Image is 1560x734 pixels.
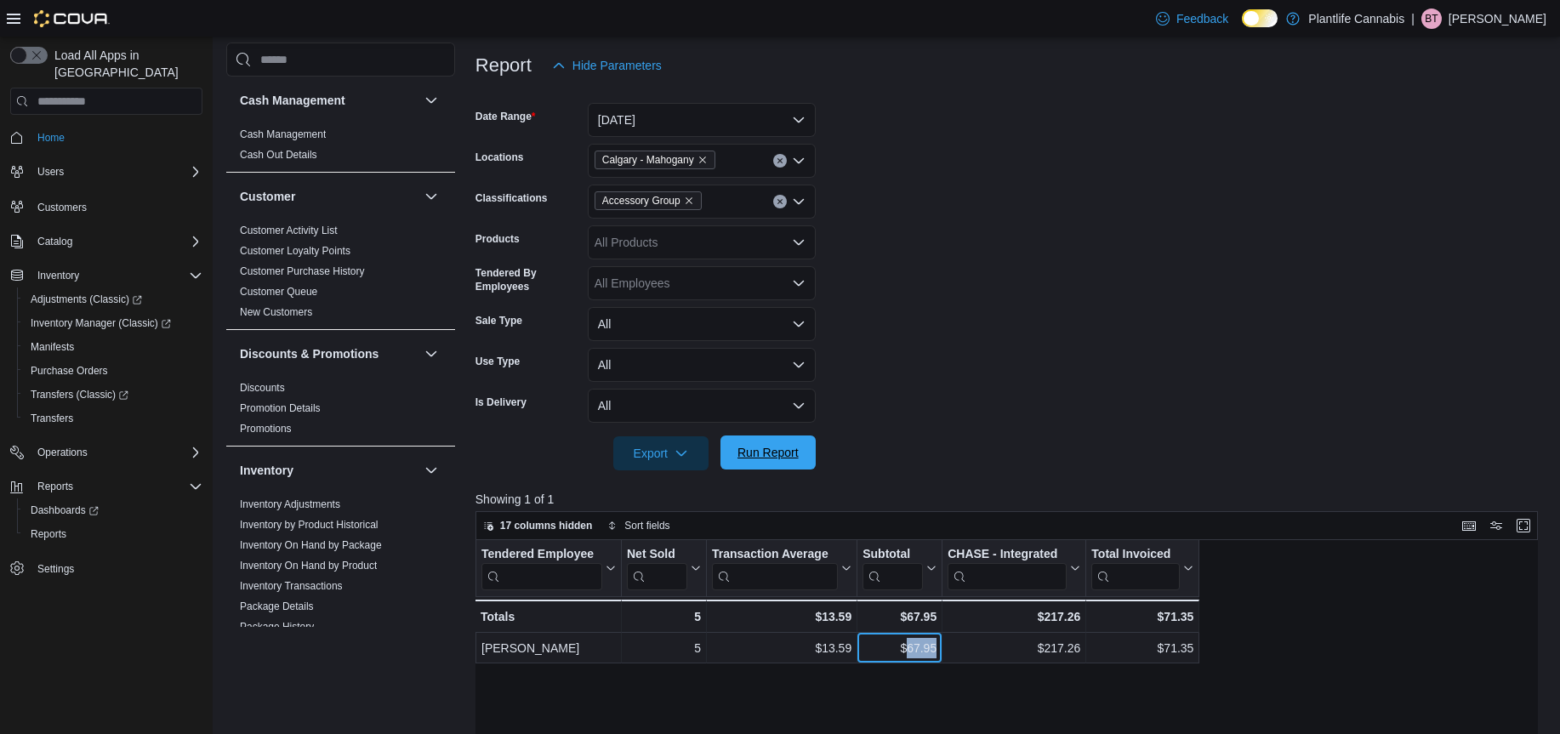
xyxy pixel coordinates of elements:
[948,638,1080,658] div: $217.26
[240,559,377,572] span: Inventory On Hand by Product
[31,196,202,217] span: Customers
[31,364,108,378] span: Purchase Orders
[3,475,209,498] button: Reports
[773,154,787,168] button: Clear input
[226,494,455,725] div: Inventory
[948,547,1067,563] div: CHASE - Integrated
[3,441,209,464] button: Operations
[24,500,105,521] a: Dashboards
[475,395,527,409] label: Is Delivery
[240,580,343,592] a: Inventory Transactions
[31,265,202,286] span: Inventory
[481,606,616,627] div: Totals
[240,600,314,613] span: Package Details
[240,265,365,278] span: Customer Purchase History
[863,638,937,658] div: $67.95
[240,244,350,258] span: Customer Loyalty Points
[226,220,455,329] div: Customer
[588,103,816,137] button: [DATE]
[712,638,851,658] div: $13.59
[24,408,202,429] span: Transfers
[475,55,532,76] h3: Report
[31,527,66,541] span: Reports
[712,547,838,563] div: Transaction Average
[623,436,698,470] span: Export
[240,462,293,479] h3: Inventory
[3,194,209,219] button: Customers
[240,498,340,510] a: Inventory Adjustments
[240,128,326,140] a: Cash Management
[240,92,418,109] button: Cash Management
[240,600,314,612] a: Package Details
[240,224,338,237] span: Customer Activity List
[240,498,340,511] span: Inventory Adjustments
[863,606,937,627] div: $67.95
[588,348,816,382] button: All
[31,340,74,354] span: Manifests
[31,558,202,579] span: Settings
[37,480,73,493] span: Reports
[240,423,292,435] a: Promotions
[792,154,806,168] button: Open list of options
[602,192,680,209] span: Accessory Group
[240,188,295,205] h3: Customer
[481,638,616,658] div: [PERSON_NAME]
[240,305,312,319] span: New Customers
[1459,515,1479,536] button: Keyboard shortcuts
[421,90,441,111] button: Cash Management
[1242,9,1278,27] input: Dark Mode
[24,524,202,544] span: Reports
[475,355,520,368] label: Use Type
[475,191,548,205] label: Classifications
[240,402,321,414] a: Promotion Details
[601,515,676,536] button: Sort fields
[240,620,314,634] span: Package History
[792,236,806,249] button: Open list of options
[31,197,94,218] a: Customers
[17,287,209,311] a: Adjustments (Classic)
[37,131,65,145] span: Home
[226,124,455,172] div: Cash Management
[1149,2,1235,36] a: Feedback
[948,547,1080,590] button: CHASE - Integrated
[475,314,522,327] label: Sale Type
[475,232,520,246] label: Products
[595,151,715,169] span: Calgary - Mahogany
[240,286,317,298] a: Customer Queue
[595,191,702,210] span: Accessory Group
[226,378,455,446] div: Discounts & Promotions
[3,230,209,253] button: Catalog
[34,10,110,27] img: Cova
[475,110,536,123] label: Date Range
[588,307,816,341] button: All
[240,345,418,362] button: Discounts & Promotions
[481,547,616,590] button: Tendered Employee
[3,264,209,287] button: Inventory
[240,560,377,572] a: Inventory On Hand by Product
[24,384,135,405] a: Transfers (Classic)
[240,382,285,394] a: Discounts
[475,266,581,293] label: Tendered By Employees
[1091,606,1193,627] div: $71.35
[720,435,816,469] button: Run Report
[1421,9,1442,29] div: Brodie Thomson
[37,165,64,179] span: Users
[31,231,79,252] button: Catalog
[240,306,312,318] a: New Customers
[500,519,593,532] span: 17 columns hidden
[240,225,338,236] a: Customer Activity List
[948,547,1067,590] div: CHASE - Integrated
[240,621,314,633] a: Package History
[863,547,937,590] button: Subtotal
[627,606,701,627] div: 5
[240,539,382,551] a: Inventory On Hand by Package
[481,547,602,590] div: Tendered Employee
[421,460,441,481] button: Inventory
[421,344,441,364] button: Discounts & Promotions
[1091,547,1180,590] div: Total Invoiced
[31,504,99,517] span: Dashboards
[31,442,94,463] button: Operations
[3,556,209,581] button: Settings
[624,519,669,532] span: Sort fields
[240,538,382,552] span: Inventory On Hand by Package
